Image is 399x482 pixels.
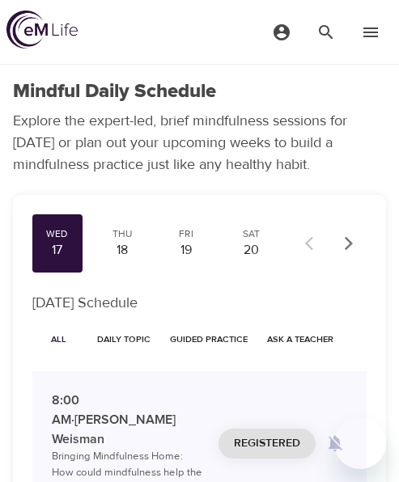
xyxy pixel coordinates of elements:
[303,10,348,54] button: menu
[6,11,78,49] img: logo
[168,241,206,260] div: 19
[219,429,316,459] button: Registered
[91,327,157,352] button: Daily Topic
[13,110,386,175] p: Explore the expert-led, brief mindfulness sessions for [DATE] or plan out your upcoming weeks to ...
[97,332,151,347] span: Daily Topic
[234,433,300,454] span: Registered
[168,227,206,241] div: Fri
[334,417,386,469] iframe: Button to launch messaging window
[104,227,141,241] div: Thu
[52,391,206,449] p: 8:00 AM · [PERSON_NAME] Weisman
[232,227,270,241] div: Sat
[13,80,216,104] h1: Mindful Daily Schedule
[104,241,141,260] div: 18
[170,332,248,347] span: Guided Practice
[32,292,367,314] p: [DATE] Schedule
[39,227,76,241] div: Wed
[232,241,270,260] div: 20
[261,327,340,352] button: Ask a Teacher
[163,327,254,352] button: Guided Practice
[316,424,354,463] span: Remind me when a class goes live every Wednesday at 8:00 AM
[32,327,84,352] button: All
[39,241,76,260] div: 17
[259,10,303,54] button: menu
[39,332,78,347] span: All
[267,332,333,347] span: Ask a Teacher
[348,10,393,54] button: menu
